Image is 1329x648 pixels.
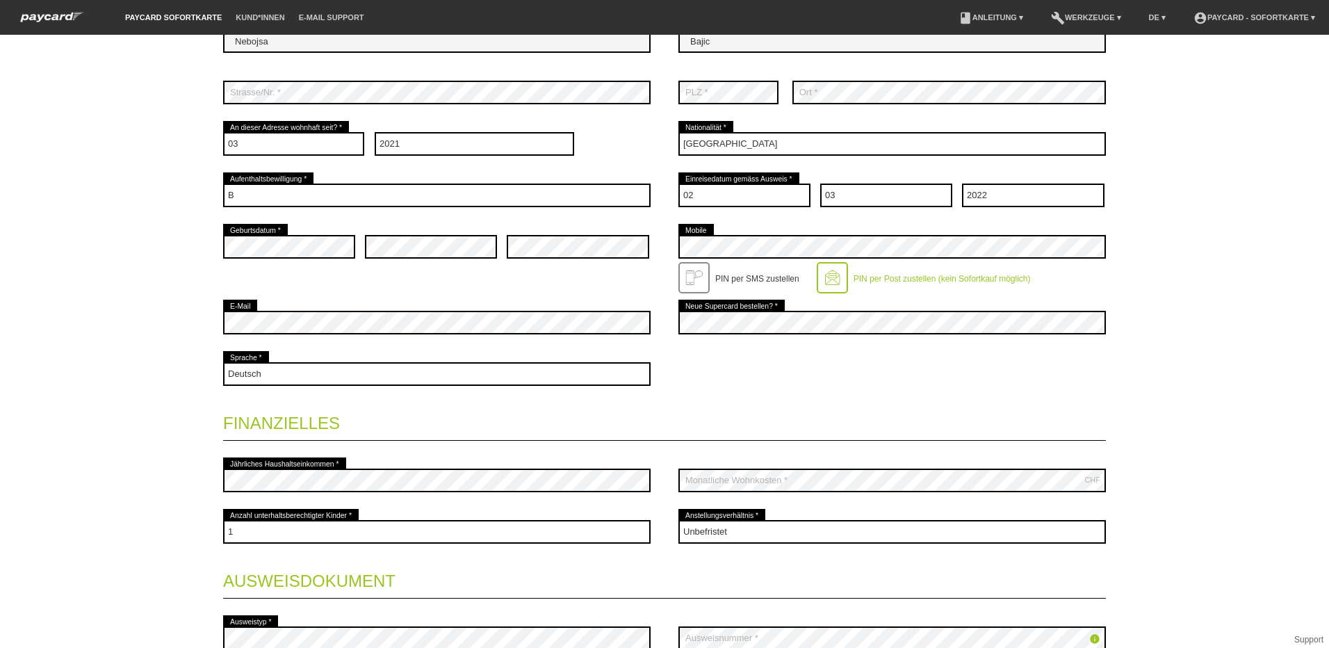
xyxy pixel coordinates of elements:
[1294,635,1323,645] a: Support
[118,13,229,22] a: paycard Sofortkarte
[223,400,1106,441] legend: Finanzielles
[14,10,90,24] img: paycard Sofortkarte
[952,13,1030,22] a: bookAnleitung ▾
[1142,13,1173,22] a: DE ▾
[1187,13,1322,22] a: account_circlepaycard - Sofortkarte ▾
[1089,633,1100,645] i: info
[959,11,972,25] i: book
[854,274,1031,284] label: PIN per Post zustellen (kein Sofortkauf möglich)
[292,13,371,22] a: E-Mail Support
[715,274,799,284] label: PIN per SMS zustellen
[1044,13,1128,22] a: buildWerkzeuge ▾
[1089,635,1100,647] a: info
[229,13,291,22] a: Kund*innen
[223,558,1106,599] legend: Ausweisdokument
[14,16,90,26] a: paycard Sofortkarte
[1193,11,1207,25] i: account_circle
[1051,11,1065,25] i: build
[1084,476,1100,484] div: CHF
